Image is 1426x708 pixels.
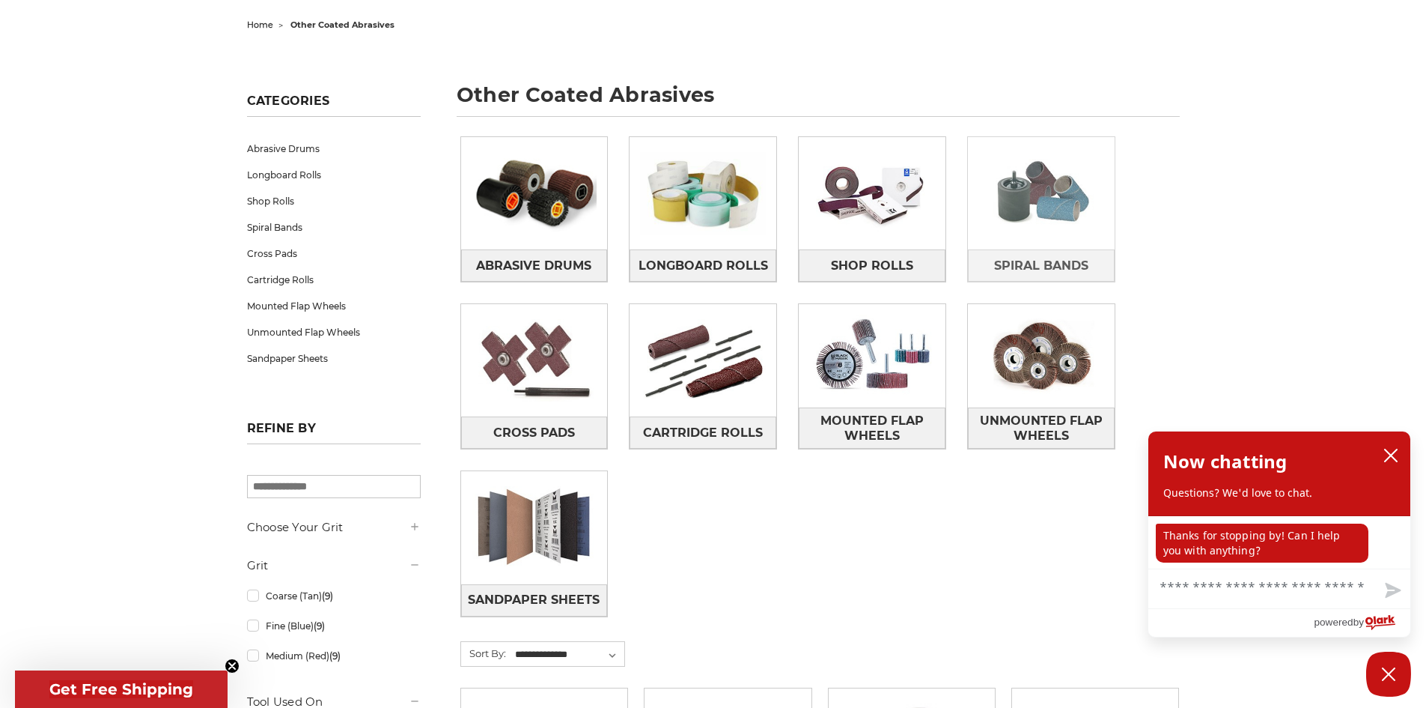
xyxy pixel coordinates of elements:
[314,620,325,632] span: (9)
[247,319,421,345] a: Unmounted Flap Wheels
[247,267,421,293] a: Cartridge Rolls
[322,590,333,602] span: (9)
[476,253,591,279] span: Abrasive Drums
[799,249,945,282] a: Shop Rolls
[1314,613,1353,632] span: powered
[630,309,776,412] img: Cartridge Rolls
[1148,431,1411,638] div: olark chatbox
[1366,652,1411,697] button: Close Chatbox
[461,584,608,617] a: Sandpaper Sheets
[461,417,608,449] a: Cross Pads
[1353,613,1364,632] span: by
[247,583,421,609] a: Coarse (Tan)
[290,19,394,30] span: other coated abrasives
[799,408,945,449] a: Mounted Flap Wheels
[1373,574,1410,608] button: Send message
[247,19,273,30] a: home
[457,85,1180,117] h1: other coated abrasives
[461,142,608,245] img: Abrasive Drums
[968,408,1115,449] a: Unmounted Flap Wheels
[247,240,421,267] a: Cross Pads
[247,94,421,117] h5: Categories
[468,587,600,613] span: Sandpaper Sheets
[15,671,228,708] div: Get Free ShippingClose teaser
[247,188,421,214] a: Shop Rolls
[1379,444,1403,467] button: close chatbox
[247,421,421,444] h5: Refine by
[247,345,421,372] a: Sandpaper Sheets
[968,142,1115,245] img: Spiral Bands
[329,650,341,662] span: (9)
[643,420,763,446] span: Cartridge Rolls
[831,253,913,279] span: Shop Rolls
[247,293,421,319] a: Mounted Flap Wheels
[799,142,945,245] img: Shop Rolls
[630,249,776,282] a: Longboard Rolls
[461,249,608,282] a: Abrasive Drums
[1148,516,1410,569] div: chat
[225,659,240,674] button: Close teaser
[1156,524,1368,563] p: Thanks for stopping by! Can I help you with anything?
[247,518,421,536] h5: Choose Your Grit
[247,643,421,669] a: Medium (Red)
[799,304,945,408] img: Mounted Flap Wheels
[461,309,608,412] img: Cross Pads
[639,253,768,279] span: Longboard Rolls
[630,417,776,449] a: Cartridge Rolls
[968,304,1115,408] img: Unmounted Flap Wheels
[461,642,506,665] label: Sort By:
[968,249,1115,282] a: Spiral Bands
[247,613,421,639] a: Fine (Blue)
[247,136,421,162] a: Abrasive Drums
[630,142,776,245] img: Longboard Rolls
[1163,485,1395,500] p: Questions? We'd love to chat.
[1163,447,1287,476] h2: Now chatting
[247,162,421,188] a: Longboard Rolls
[247,214,421,240] a: Spiral Bands
[969,408,1114,449] span: Unmounted Flap Wheels
[247,557,421,575] h5: Grit
[994,253,1088,279] span: Spiral Bands
[1314,609,1410,637] a: Powered by Olark
[493,420,575,446] span: Cross Pads
[461,476,608,579] img: Sandpaper Sheets
[513,644,624,666] select: Sort By:
[49,680,193,698] span: Get Free Shipping
[799,408,945,449] span: Mounted Flap Wheels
